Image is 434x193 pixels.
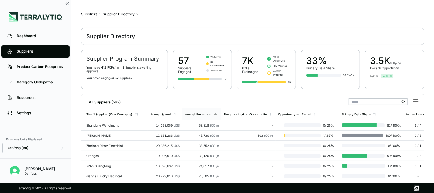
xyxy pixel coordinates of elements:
div: 303 [224,134,273,137]
div: Opportunity vs. Target [278,112,311,116]
span: 0 / 25 % [321,174,337,178]
span: 16 Invited [211,69,222,72]
span: tCO e [210,174,219,178]
span: 0 / 25 % [321,123,337,127]
div: 1 / 2 [406,134,431,137]
span: tCO e [210,134,219,137]
span: 100 / 100 % [383,134,401,137]
p: You have PCF s from Supplier s awaiting approval [86,66,163,73]
div: Settings [17,111,64,115]
div: Jiangsu Lucky Electrical [86,174,145,178]
div: Zhejiang Dibay Electricial [86,144,145,147]
div: 1 / 1 [406,164,431,168]
span: 4219 In Progress [273,69,291,77]
div: [PERSON_NAME] [86,134,145,137]
h2: Supplier Program Summary [86,55,163,62]
div: 33 / 100% [343,74,355,77]
sub: 2 [216,166,217,168]
div: 30,120 [185,154,219,158]
div: Decarbonization Opportunity [224,112,267,116]
div: Xi'An Guangfeng [86,164,145,168]
span: 21 Active [211,55,222,59]
div: Supplier Directory [86,33,135,40]
div: Supplier Directory [103,12,135,17]
span: 1 / 25 % [321,134,337,137]
span: 0.7 % [386,74,392,78]
span: tCO₂e/yr [390,62,401,65]
div: 0 / 1 [406,144,431,147]
div: 13,396,632 [150,164,180,168]
span: 1960 Approved [273,55,291,62]
div: Dashboard [17,34,64,38]
div: Suppliers [17,49,64,54]
div: 1 / 3 [406,154,431,158]
span: 59 / 100 % [385,154,401,158]
sub: 2 [216,125,217,128]
sub: 2 [216,145,217,148]
sub: 2 [216,135,217,138]
div: Danfoss [25,171,55,175]
sub: 2 [216,155,217,158]
div: Annual Spend [150,112,171,116]
div: Business Units Displayed [2,135,68,143]
span: US$ [174,134,180,137]
span: tCO e [210,164,219,168]
span: 20 Onboarded [210,60,227,67]
div: - [224,123,273,127]
div: 57 [178,55,204,66]
div: 24,017 [185,164,219,168]
div: - [224,154,273,158]
span: US$ [174,174,180,178]
div: 57 [224,77,227,81]
div: Category Glidepaths [17,80,64,85]
img: Emily Calam [10,166,20,176]
span: Danfoss (All) [6,146,28,151]
div: Shandong Wanchuang [86,123,145,127]
div: 33,552 [185,144,219,147]
div: by 2030 [370,74,379,78]
span: 0 / 25 % [321,144,337,147]
span: 0 / 100 % [385,174,401,178]
div: - [224,174,273,178]
span: › [99,12,101,17]
div: 58,818 [185,123,219,127]
div: 7K [242,55,265,66]
div: Primary Data Share [342,112,371,116]
div: Suppliers Engaged [178,66,204,74]
div: 23,505 [185,174,219,178]
span: 0 / 25 % [321,154,337,158]
div: Suppliers [81,12,97,17]
div: Annual Emissions [185,112,211,116]
span: tCO e [210,154,219,158]
p: You have engaged Suppliers [86,76,163,80]
div: - [224,144,273,147]
div: Resources [17,95,64,100]
div: Active Users [406,112,424,116]
span: tCO e [210,123,219,127]
span: 412 Verified [273,64,287,68]
div: Product Carbon Footprints [17,64,64,69]
div: Decarb Opportunity [370,66,401,70]
img: Logo [9,12,62,22]
div: [PERSON_NAME] [25,167,55,171]
span: tCO e [264,134,273,137]
span: US$ [174,144,180,147]
span: tCO e [210,144,219,147]
span: 82 / 100 % [385,123,401,127]
div: 29,186,215 [150,144,180,147]
span: 57 [115,76,119,80]
div: 9,106,510 [150,154,180,158]
div: - [224,164,273,168]
div: Primary Data Share [306,66,335,70]
div: 33% [306,55,335,66]
span: US$ [174,123,180,127]
div: 7K [288,80,291,84]
span: US$ [174,164,180,168]
span: 412 [101,66,106,69]
div: Tier 1 Supplier (One Company) [86,112,132,116]
span: 13 / 100 % [385,164,401,168]
button: Open user button [7,163,22,178]
div: PCFs Exchanged [242,66,265,74]
div: 20,979,818 [150,174,180,178]
div: 11,321,283 [150,134,180,137]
